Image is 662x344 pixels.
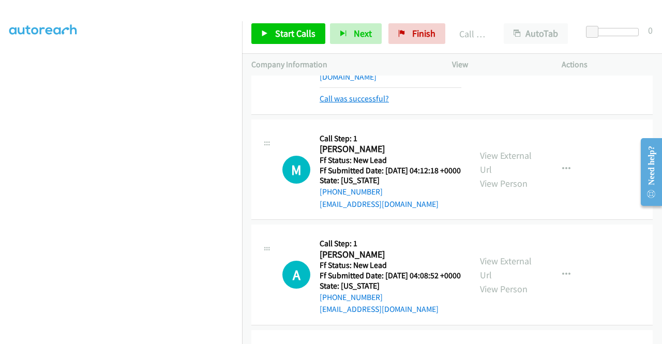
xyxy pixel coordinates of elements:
a: View External Url [480,149,532,175]
a: [PHONE_NUMBER] [320,187,383,197]
a: Start Calls [251,23,325,44]
div: Delay between calls (in seconds) [591,28,639,36]
iframe: Resource Center [633,131,662,213]
div: 0 [648,23,653,37]
h5: State: [US_STATE] [320,175,461,186]
a: [PHONE_NUMBER] [320,292,383,302]
h5: Call Step: 1 [320,133,461,144]
a: [PERSON_NAME][EMAIL_ADDRESS][DOMAIN_NAME] [320,59,439,82]
span: Start Calls [275,27,315,39]
h5: Ff Status: New Lead [320,155,461,166]
h5: Ff Submitted Date: [DATE] 04:12:18 +0000 [320,166,461,176]
h2: [PERSON_NAME] [320,143,458,155]
button: Next [330,23,382,44]
h1: M [282,156,310,184]
div: The call is yet to be attempted [282,156,310,184]
p: View [452,58,543,71]
span: Finish [412,27,435,39]
p: Company Information [251,58,433,71]
h5: Ff Submitted Date: [DATE] 04:08:52 +0000 [320,271,461,281]
h1: A [282,261,310,289]
p: Call Completed [459,27,485,41]
a: View Person [480,177,528,189]
a: [EMAIL_ADDRESS][DOMAIN_NAME] [320,304,439,314]
a: View Person [480,283,528,295]
button: AutoTab [504,23,568,44]
h5: State: [US_STATE] [320,281,461,291]
h5: Ff Status: New Lead [320,260,461,271]
p: Actions [562,58,653,71]
a: Finish [388,23,445,44]
a: Call was successful? [320,94,389,103]
h5: Call Step: 1 [320,238,461,249]
h2: [PERSON_NAME] [320,249,458,261]
a: View External Url [480,255,532,281]
span: Next [354,27,372,39]
div: The call is yet to be attempted [282,261,310,289]
a: [EMAIL_ADDRESS][DOMAIN_NAME] [320,199,439,209]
